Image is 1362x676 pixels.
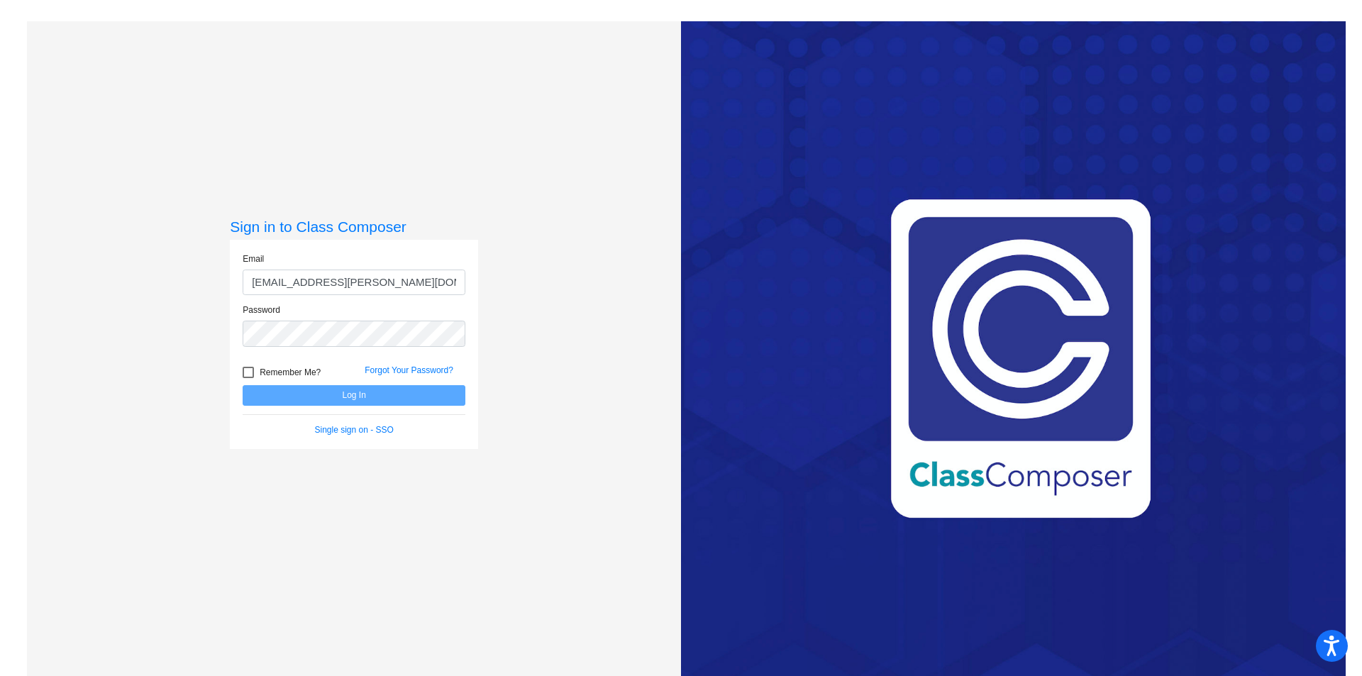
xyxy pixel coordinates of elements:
[365,365,453,375] a: Forgot Your Password?
[230,218,478,236] h3: Sign in to Class Composer
[243,385,465,406] button: Log In
[243,304,280,316] label: Password
[243,253,264,265] label: Email
[315,425,394,435] a: Single sign on - SSO
[260,364,321,381] span: Remember Me?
